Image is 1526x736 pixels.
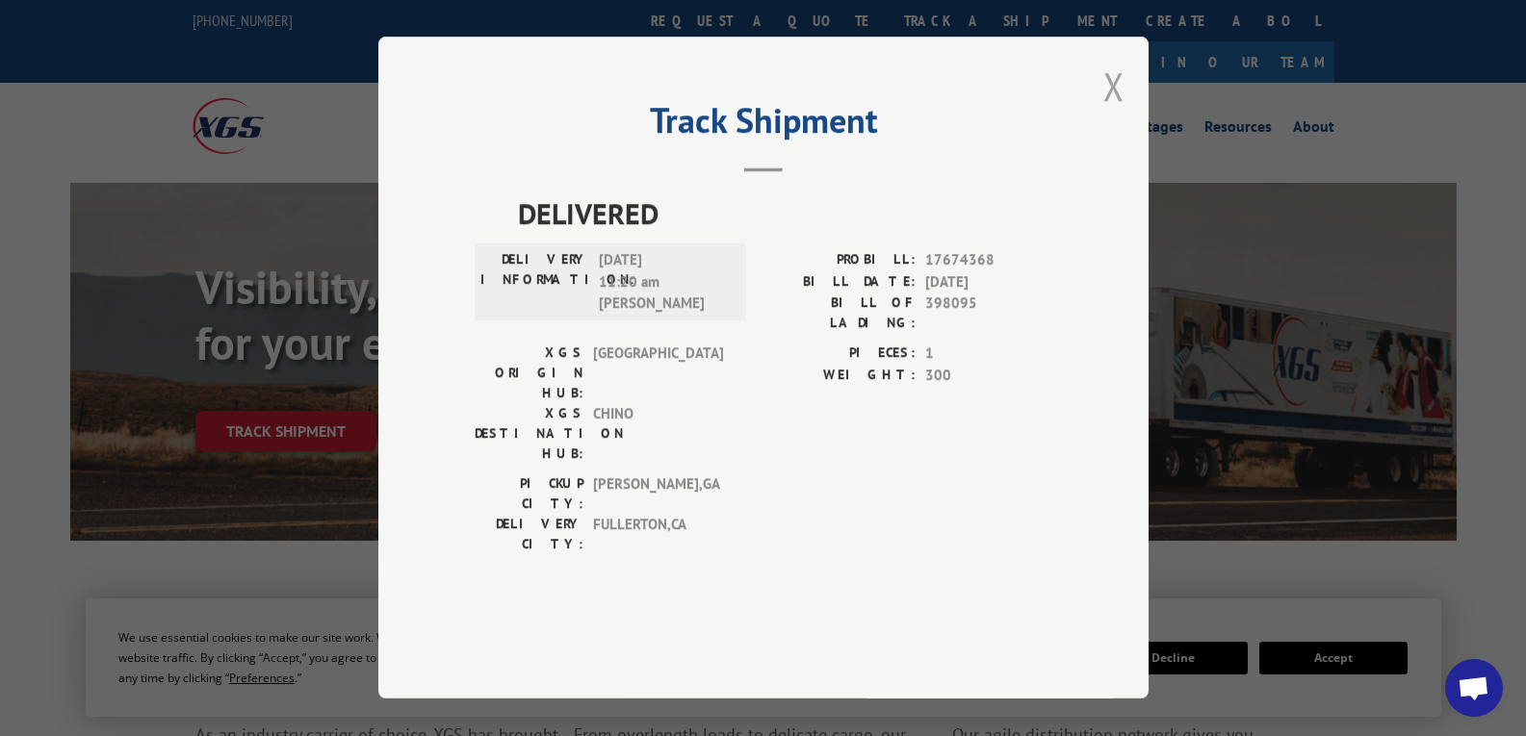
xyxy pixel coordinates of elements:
span: [DATE] [925,271,1052,293]
span: [DATE] 11:20 am [PERSON_NAME] [599,250,729,316]
span: FULLERTON , CA [593,515,723,555]
span: 398095 [925,293,1052,334]
span: 17674368 [925,250,1052,272]
label: PROBILL: [763,250,916,272]
label: WEIGHT: [763,365,916,387]
label: XGS ORIGIN HUB: [475,343,583,404]
span: 1 [925,343,1052,366]
button: Close modal [1103,61,1125,112]
h2: Track Shipment [475,107,1052,143]
span: 300 [925,365,1052,387]
label: BILL OF LADING: [763,293,916,334]
span: [GEOGRAPHIC_DATA] [593,343,723,404]
label: DELIVERY INFORMATION: [480,250,589,316]
label: BILL DATE: [763,271,916,293]
label: PICKUP CITY: [475,474,583,515]
label: XGS DESTINATION HUB: [475,404,583,465]
div: Open chat [1445,659,1503,717]
span: CHINO [593,404,723,465]
label: PIECES: [763,343,916,366]
span: [PERSON_NAME] , GA [593,474,723,515]
label: DELIVERY CITY: [475,515,583,555]
span: DELIVERED [518,192,1052,236]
